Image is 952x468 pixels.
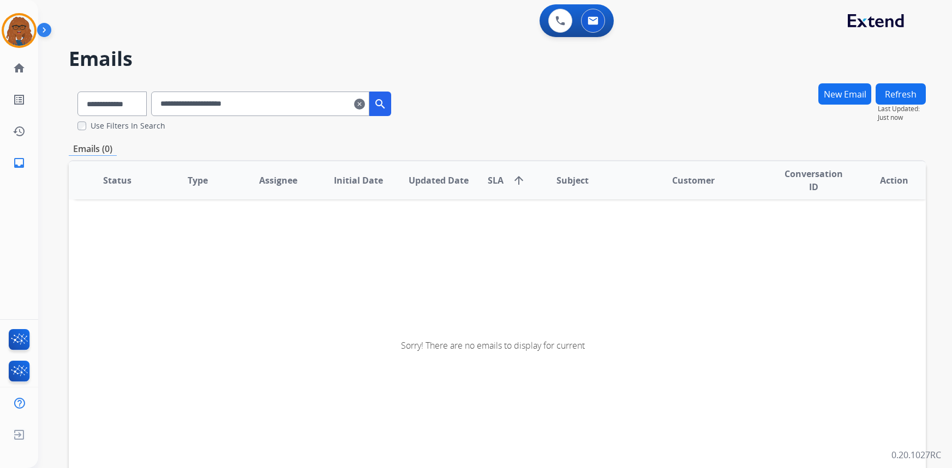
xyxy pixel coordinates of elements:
mat-icon: clear [354,98,365,111]
mat-icon: history [13,125,26,138]
span: Customer [672,174,715,187]
p: 0.20.1027RC [891,448,941,461]
mat-icon: search [374,98,387,111]
button: New Email [818,83,871,105]
img: avatar [4,15,34,46]
mat-icon: inbox [13,156,26,169]
mat-icon: list_alt [13,93,26,106]
span: Type [188,174,208,187]
p: Emails (0) [69,142,117,156]
span: Last Updated: [878,105,926,113]
span: Initial Date [334,174,383,187]
span: Just now [878,113,926,122]
th: Action [846,161,926,199]
span: Assignee [259,174,297,187]
span: Subject [556,174,589,187]
span: SLA [488,174,504,187]
span: Status [103,174,131,187]
mat-icon: home [13,62,26,75]
button: Refresh [876,83,926,105]
span: Updated Date [409,174,469,187]
span: Sorry! There are no emails to display for current [401,339,585,351]
mat-icon: arrow_upward [512,174,525,187]
h2: Emails [69,48,926,70]
label: Use Filters In Search [91,120,165,131]
span: Conversation ID [782,167,845,193]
